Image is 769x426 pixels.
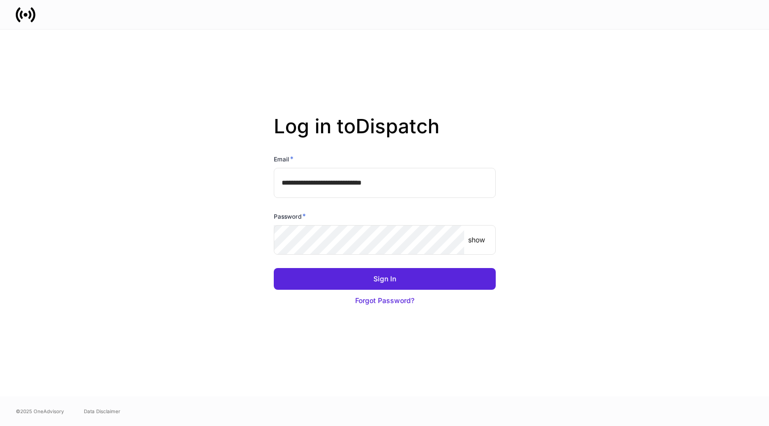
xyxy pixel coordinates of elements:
[274,115,496,154] h2: Log in to Dispatch
[468,235,485,245] p: show
[373,274,396,284] div: Sign In
[274,290,496,311] button: Forgot Password?
[274,268,496,290] button: Sign In
[355,296,414,306] div: Forgot Password?
[84,407,120,415] a: Data Disclaimer
[274,211,306,221] h6: Password
[274,154,293,164] h6: Email
[16,407,64,415] span: © 2025 OneAdvisory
